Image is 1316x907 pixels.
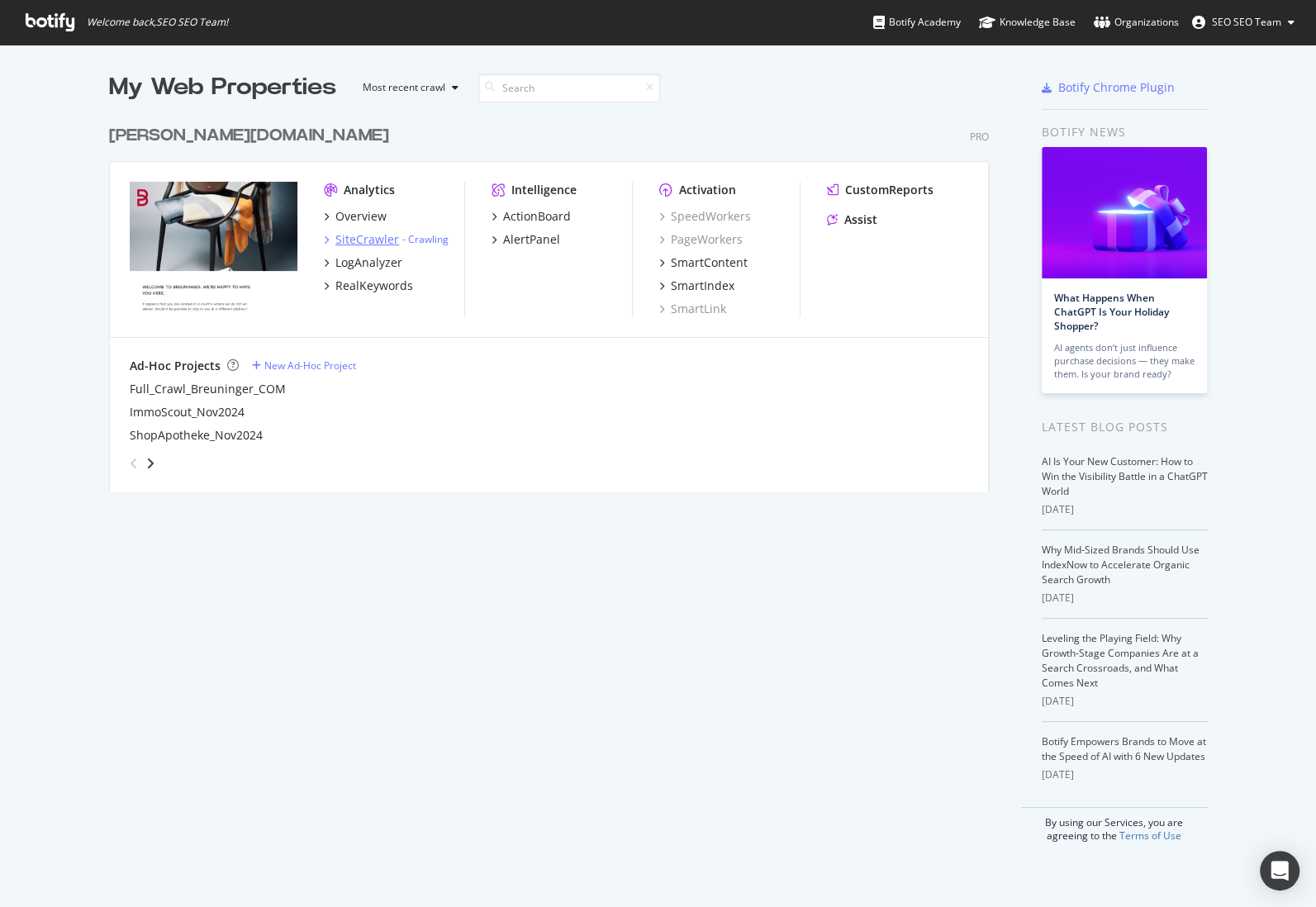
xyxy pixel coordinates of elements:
[1042,694,1208,709] div: [DATE]
[1260,851,1299,890] div: Open Intercom Messenger
[1042,123,1208,141] div: Botify news
[324,231,449,248] a: SiteCrawler- Crawling
[363,83,445,93] div: Most recent crawl
[679,182,736,198] div: Activation
[130,358,221,374] div: Ad-Hoc Projects
[335,231,399,248] div: SiteCrawler
[492,231,560,248] a: AlertPanel
[1042,631,1199,690] a: Leveling the Playing Field: Why Growth-Stage Companies Are at a Search Crossroads, and What Comes...
[671,278,734,294] div: SmartIndex
[478,74,660,102] input: Search
[1042,147,1207,278] img: What Happens When ChatGPT Is Your Holiday Shopper?
[123,450,145,477] div: angle-left
[349,74,465,101] button: Most recent crawl
[408,232,449,246] a: Crawling
[324,254,402,271] a: LogAnalyzer
[1042,591,1208,605] div: [DATE]
[344,182,395,198] div: Analytics
[659,231,743,248] a: PageWorkers
[503,208,571,225] div: ActionBoard
[845,182,934,198] div: CustomReports
[979,14,1076,31] div: Knowledge Base
[827,182,934,198] a: CustomReports
[324,208,387,225] a: Overview
[109,124,389,148] div: [PERSON_NAME][DOMAIN_NAME]
[511,182,577,198] div: Intelligence
[335,208,387,225] div: Overview
[145,455,156,472] div: angle-right
[659,301,726,317] a: SmartLink
[659,208,751,225] a: SpeedWorkers
[1042,454,1208,498] a: AI Is Your New Customer: How to Win the Visibility Battle in a ChatGPT World
[671,254,748,271] div: SmartContent
[130,381,286,397] a: Full_Crawl_Breuninger_COM
[1042,734,1206,763] a: Botify Empowers Brands to Move at the Speed of AI with 6 New Updates
[970,130,989,144] div: Pro
[1179,9,1308,36] button: SEO SEO Team
[1042,418,1208,436] div: Latest Blog Posts
[1054,291,1169,333] a: What Happens When ChatGPT Is Your Holiday Shopper?
[503,231,560,248] div: AlertPanel
[1054,341,1195,381] div: AI agents don’t just influence purchase decisions — they make them. Is your brand ready?
[659,278,734,294] a: SmartIndex
[1212,15,1281,29] span: SEO SEO Team
[335,254,402,271] div: LogAnalyzer
[844,211,877,228] div: Assist
[130,182,297,316] img: breuninger.com
[1042,79,1175,96] a: Botify Chrome Plugin
[335,278,413,294] div: RealKeywords
[873,14,961,31] div: Botify Academy
[109,104,1002,492] div: grid
[252,359,356,373] a: New Ad-Hoc Project
[264,359,356,373] div: New Ad-Hoc Project
[87,16,228,29] span: Welcome back, SEO SEO Team !
[1094,14,1179,31] div: Organizations
[492,208,571,225] a: ActionBoard
[1058,79,1175,96] div: Botify Chrome Plugin
[1042,502,1208,517] div: [DATE]
[324,278,413,294] a: RealKeywords
[109,124,396,148] a: [PERSON_NAME][DOMAIN_NAME]
[130,404,245,420] a: ImmoScout_Nov2024
[827,211,877,228] a: Assist
[1021,807,1208,843] div: By using our Services, you are agreeing to the
[1042,767,1208,782] div: [DATE]
[659,254,748,271] a: SmartContent
[1119,829,1181,843] a: Terms of Use
[402,232,449,246] div: -
[109,71,336,104] div: My Web Properties
[130,427,263,444] a: ShopApotheke_Nov2024
[1042,543,1200,586] a: Why Mid-Sized Brands Should Use IndexNow to Accelerate Organic Search Growth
